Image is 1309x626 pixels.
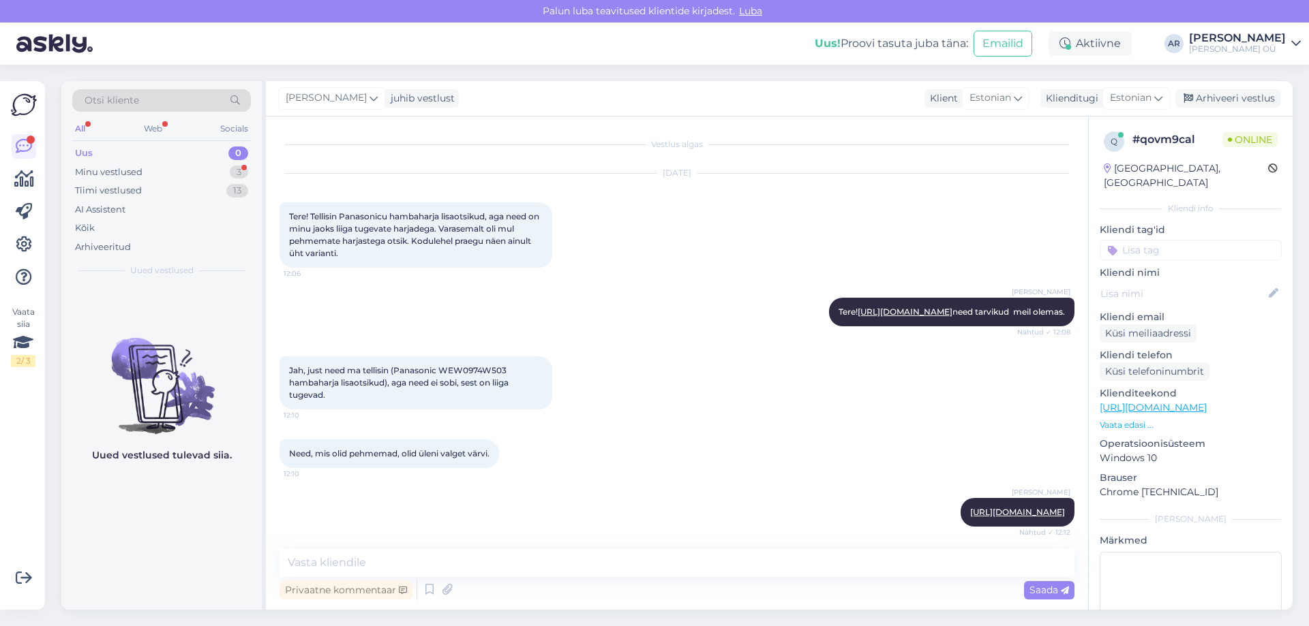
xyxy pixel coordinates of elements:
[1100,471,1282,485] p: Brauser
[1100,324,1197,343] div: Küsi meiliaadressi
[1100,386,1282,401] p: Klienditeekond
[815,37,841,50] b: Uus!
[1164,34,1184,53] div: AR
[1100,223,1282,237] p: Kliendi tag'id
[1100,437,1282,451] p: Operatsioonisüsteem
[289,448,490,458] span: Need, mis olid pehmemad, olid üleni valget värvi.
[1189,44,1286,54] div: [PERSON_NAME] OÜ
[1029,584,1069,596] span: Saada
[1040,91,1098,106] div: Klienditugi
[228,146,248,160] div: 0
[284,469,335,479] span: 12:10
[75,240,131,254] div: Arhiveeritud
[85,93,139,108] span: Otsi kliente
[858,307,952,317] a: [URL][DOMAIN_NAME]
[280,138,1074,151] div: Vestlus algas
[1100,348,1282,362] p: Kliendi telefon
[230,166,248,179] div: 3
[735,5,766,17] span: Luba
[1189,33,1286,44] div: [PERSON_NAME]
[284,410,335,420] span: 12:10
[280,581,412,599] div: Privaatne kommentaar
[1189,33,1301,54] a: [PERSON_NAME][PERSON_NAME] OÜ
[1100,451,1282,465] p: Windows 10
[1012,487,1070,497] span: [PERSON_NAME]
[1100,419,1282,431] p: Vaata edasi ...
[1100,286,1266,301] input: Lisa nimi
[1100,485,1282,499] p: Chrome [TECHNICAL_ID]
[1100,362,1209,381] div: Küsi telefoninumbrit
[1049,31,1132,56] div: Aktiivne
[839,307,1065,317] span: Tere! need tarvikud meil olemas.
[289,365,511,400] span: Jah, just need ma tellisin (Panasonic WEW0974W503 hambaharja lisaotsikud), aga need ei sobi, sest...
[970,507,1065,517] a: [URL][DOMAIN_NAME]
[92,448,232,463] p: Uued vestlused tulevad siia.
[11,306,35,367] div: Vaata siia
[141,120,165,138] div: Web
[1100,240,1282,260] input: Lisa tag
[1111,136,1117,146] span: q
[75,203,125,217] div: AI Assistent
[280,167,1074,179] div: [DATE]
[924,91,958,106] div: Klient
[61,313,262,436] img: No chats
[1100,401,1207,413] a: [URL][DOMAIN_NAME]
[1100,513,1282,525] div: [PERSON_NAME]
[75,166,142,179] div: Minu vestlused
[385,91,455,106] div: juhib vestlust
[815,35,968,52] div: Proovi tasuta juba täna:
[1110,91,1152,106] span: Estonian
[284,268,335,279] span: 12:06
[1100,202,1282,215] div: Kliendi info
[974,31,1032,57] button: Emailid
[1132,131,1222,148] div: # qovm9cal
[289,211,541,258] span: Tere! Tellisin Panasonicu hambaharja lisaotsikud, aga need on minu jaoks liiga tugevate harjadega...
[1012,287,1070,297] span: [PERSON_NAME]
[72,120,88,138] div: All
[969,91,1011,106] span: Estonian
[226,184,248,198] div: 13
[217,120,251,138] div: Socials
[75,184,142,198] div: Tiimi vestlused
[75,146,93,160] div: Uus
[75,221,95,235] div: Kõik
[1100,310,1282,324] p: Kliendi email
[11,92,37,118] img: Askly Logo
[130,264,194,277] span: Uued vestlused
[1100,266,1282,280] p: Kliendi nimi
[1222,132,1278,147] span: Online
[1019,527,1070,537] span: Nähtud ✓ 12:12
[1100,533,1282,548] p: Märkmed
[286,91,367,106] span: [PERSON_NAME]
[11,355,35,367] div: 2 / 3
[1104,161,1268,190] div: [GEOGRAPHIC_DATA], [GEOGRAPHIC_DATA]
[1017,327,1070,337] span: Nähtud ✓ 12:08
[1175,89,1280,108] div: Arhiveeri vestlus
